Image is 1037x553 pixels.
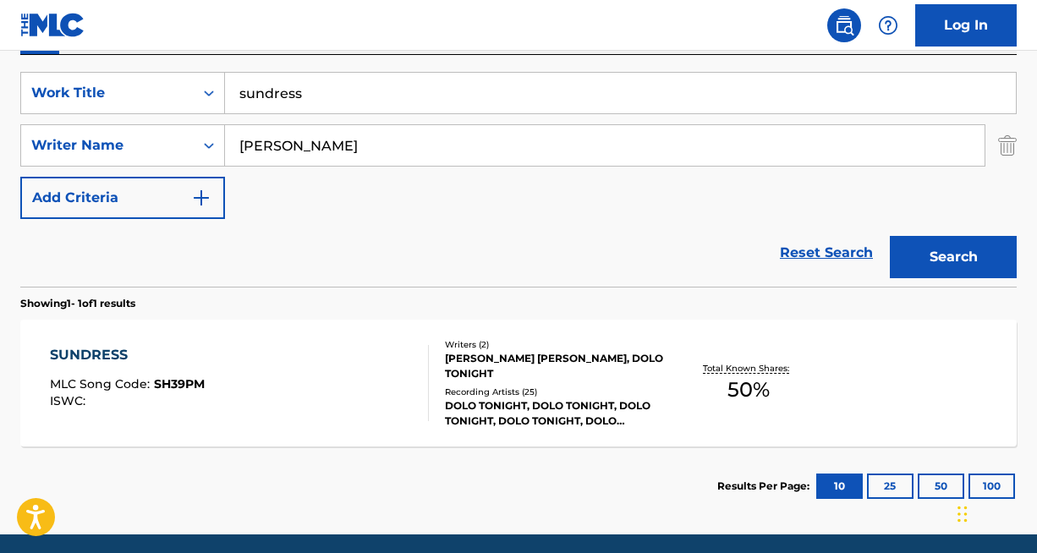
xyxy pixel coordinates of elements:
a: Reset Search [771,234,881,271]
a: Public Search [827,8,861,42]
img: MLC Logo [20,13,85,37]
div: Drag [957,489,968,539]
a: Log In [915,4,1017,47]
button: 25 [867,474,914,499]
img: Delete Criterion [998,124,1017,167]
span: ISWC : [50,393,90,408]
p: Showing 1 - 1 of 1 results [20,296,135,311]
div: [PERSON_NAME] [PERSON_NAME], DOLO TONIGHT [445,351,666,381]
div: DOLO TONIGHT, DOLO TONIGHT, DOLO TONIGHT, DOLO TONIGHT, DOLO TONIGHT [445,398,666,429]
button: 10 [816,474,863,499]
div: Recording Artists ( 25 ) [445,386,666,398]
form: Search Form [20,72,1017,287]
img: 9d2ae6d4665cec9f34b9.svg [191,188,211,208]
div: SUNDRESS [50,345,205,365]
div: Writers ( 2 ) [445,338,666,351]
div: Help [871,8,905,42]
span: SH39PM [154,376,205,391]
span: 50 % [727,375,770,405]
div: Work Title [31,83,184,103]
button: Add Criteria [20,177,225,219]
iframe: Chat Widget [952,472,1037,553]
button: Search [890,236,1017,278]
div: Writer Name [31,135,184,156]
p: Results Per Page: [717,479,814,494]
img: help [878,15,898,36]
button: 50 [918,474,964,499]
p: Total Known Shares: [703,362,793,375]
span: MLC Song Code : [50,376,154,391]
img: search [834,15,854,36]
a: SUNDRESSMLC Song Code:SH39PMISWC:Writers (2)[PERSON_NAME] [PERSON_NAME], DOLO TONIGHTRecording Ar... [20,320,1017,446]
